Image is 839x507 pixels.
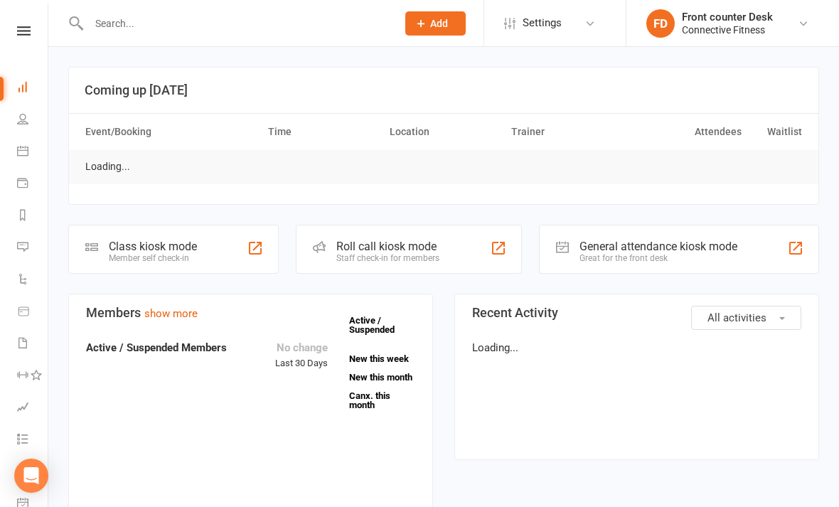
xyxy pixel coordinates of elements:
th: Attendees [626,114,748,150]
a: show more [144,307,198,320]
strong: Active / Suspended Members [86,341,227,354]
span: All activities [707,311,766,324]
a: Payments [17,169,49,201]
div: No change [275,339,328,356]
th: Event/Booking [79,114,262,150]
a: Assessments [17,393,49,425]
span: Settings [523,7,562,39]
a: Active / Suspended [342,305,405,345]
td: Loading... [79,150,137,183]
th: Waitlist [748,114,809,150]
a: Calendar [17,137,49,169]
th: Location [383,114,505,150]
h3: Coming up [DATE] [85,83,803,97]
div: Great for the front desk [579,253,737,263]
a: Canx. this month [349,391,415,410]
a: Product Sales [17,297,49,329]
a: New this month [349,373,415,382]
span: Add [430,18,448,29]
div: Class kiosk mode [109,240,197,253]
h3: Members [86,306,415,320]
div: Staff check-in for members [336,253,439,263]
div: Last 30 Days [275,339,328,371]
a: Reports [17,201,49,233]
button: Add [405,11,466,36]
div: FD [646,9,675,38]
a: What's New [17,457,49,489]
div: Open Intercom Messenger [14,459,48,493]
h3: Recent Activity [472,306,801,320]
button: All activities [691,306,801,330]
th: Time [262,114,383,150]
a: Dashboard [17,73,49,105]
th: Trainer [505,114,626,150]
div: Front counter Desk [682,11,773,23]
input: Search... [85,14,387,33]
div: Connective Fitness [682,23,773,36]
div: General attendance kiosk mode [579,240,737,253]
a: New this week [349,354,415,363]
a: People [17,105,49,137]
div: Roll call kiosk mode [336,240,439,253]
div: Member self check-in [109,253,197,263]
p: Loading... [472,339,801,356]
